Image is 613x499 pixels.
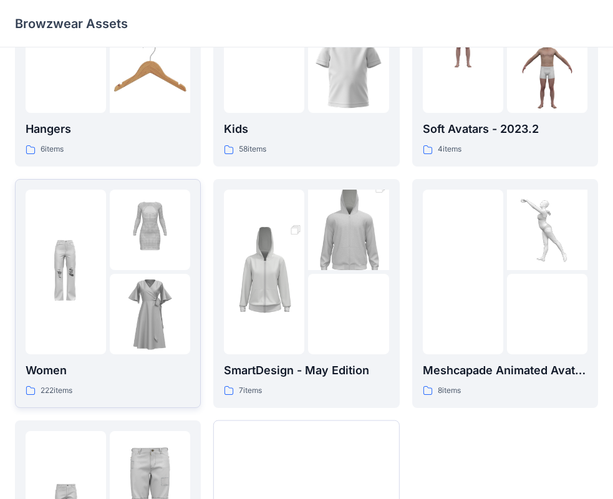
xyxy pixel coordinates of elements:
img: folder 2 [308,170,389,291]
p: Browzwear Assets [15,15,128,32]
p: 4 items [438,143,461,156]
p: Meshcapade Animated Avatars [423,362,587,379]
p: Soft Avatars - 2023.2 [423,120,587,138]
img: folder 3 [507,32,587,113]
p: Hangers [26,120,190,138]
a: folder 1folder 2SmartDesign - May Edition7items [213,179,399,408]
p: 6 items [41,143,64,156]
p: Women [26,362,190,379]
img: folder 1 [224,211,304,332]
img: folder 3 [110,274,190,354]
img: folder 2 [507,190,587,270]
a: folder 1folder 2folder 3Women222items [15,179,201,408]
p: 8 items [438,384,461,397]
p: 58 items [239,143,266,156]
img: folder 1 [26,231,106,312]
p: Kids [224,120,389,138]
p: SmartDesign - May Edition [224,362,389,379]
img: folder 2 [110,190,190,270]
img: folder 3 [308,32,389,113]
p: 222 items [41,384,72,397]
a: folder 2Meshcapade Animated Avatars8items [412,179,598,408]
img: folder 3 [110,32,190,113]
p: 7 items [239,384,262,397]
